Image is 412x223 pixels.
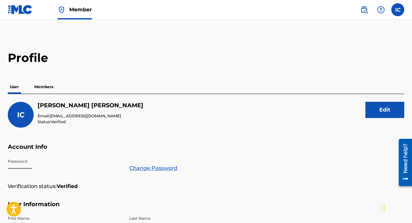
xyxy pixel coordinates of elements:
[38,113,143,119] p: Email:
[8,182,57,190] p: Verification status:
[69,6,92,13] span: Member
[8,164,122,172] p: •••••••••••••••
[360,6,368,14] img: search
[8,51,404,65] h2: Profile
[394,136,412,189] iframe: Resource Center
[57,182,78,190] strong: Verified
[374,3,387,16] div: Help
[380,192,412,223] iframe: Chat Widget
[358,3,371,16] a: Public Search
[129,164,177,172] a: Change Password
[382,198,385,218] div: Drag
[365,102,404,118] button: Edit
[8,5,33,14] img: MLC Logo
[8,201,404,216] h5: User Information
[50,113,121,118] span: [EMAIL_ADDRESS][DOMAIN_NAME]
[51,119,66,124] span: Verified
[377,6,385,14] img: help
[8,216,122,221] p: First Name
[58,6,65,14] img: Top Rightsholder
[38,119,143,125] p: Status:
[8,80,21,94] p: User
[32,80,55,94] p: Members
[8,158,122,164] p: Password
[129,216,243,221] p: Last Name
[8,143,404,158] h5: Account Info
[391,3,404,16] div: User Menu
[17,111,25,119] span: IC
[38,102,143,109] h5: ISABELLA CORTES LARA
